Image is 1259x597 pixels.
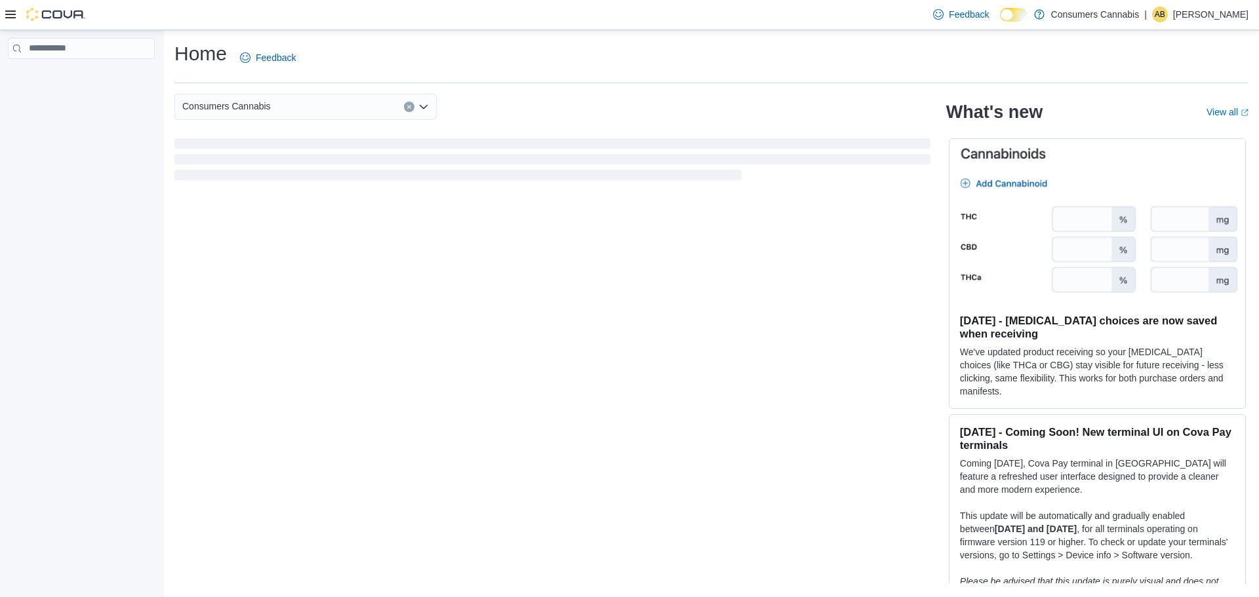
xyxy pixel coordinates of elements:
p: | [1144,7,1147,22]
h3: [DATE] - [MEDICAL_DATA] choices are now saved when receiving [960,314,1235,340]
p: Coming [DATE], Cova Pay terminal in [GEOGRAPHIC_DATA] will feature a refreshed user interface des... [960,457,1235,496]
p: This update will be automatically and gradually enabled between , for all terminals operating on ... [960,509,1235,562]
span: AB [1155,7,1165,22]
span: Consumers Cannabis [182,98,271,114]
span: Loading [174,141,930,183]
a: Feedback [928,1,994,28]
h1: Home [174,41,227,67]
button: Open list of options [418,102,429,112]
a: View allExternal link [1207,107,1249,117]
div: Alyssa Bertani [1152,7,1168,22]
input: Dark Mode [1000,8,1028,22]
span: Feedback [256,51,296,64]
nav: Complex example [8,62,155,93]
img: Cova [26,8,85,21]
p: We've updated product receiving so your [MEDICAL_DATA] choices (like THCa or CBG) stay visible fo... [960,345,1235,398]
strong: [DATE] and [DATE] [995,524,1077,534]
h3: [DATE] - Coming Soon! New terminal UI on Cova Pay terminals [960,425,1235,452]
svg: External link [1241,109,1249,117]
a: Feedback [235,45,301,71]
p: [PERSON_NAME] [1173,7,1249,22]
span: Feedback [949,8,989,21]
h2: What's new [946,102,1043,123]
p: Consumers Cannabis [1051,7,1140,22]
button: Clear input [404,102,414,112]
